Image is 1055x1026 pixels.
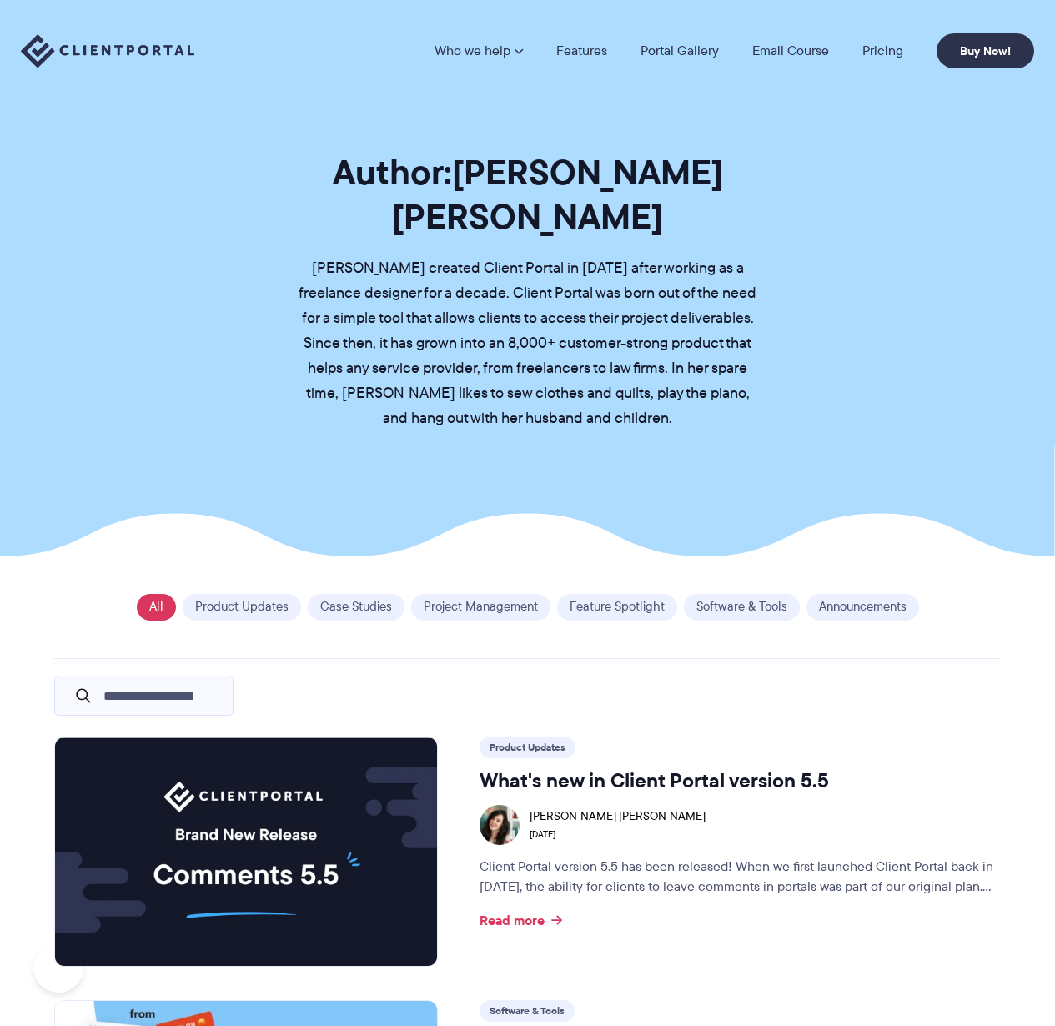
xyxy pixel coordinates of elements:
h3: What's new in Client Portal version 5.5 [480,768,1001,793]
h1: Author: [299,150,757,239]
a: Product Updates [490,740,565,755]
a: Case Studies [308,594,404,621]
iframe: Toggle Customer Support [33,943,83,993]
a: Software & Tools [490,1003,565,1018]
a: Announcements [806,594,919,621]
a: Product Updates [183,594,301,621]
a: Pricing [862,44,903,58]
span: [PERSON_NAME] [PERSON_NAME] [392,145,723,243]
a: Read more [480,913,562,927]
a: Feature Spotlight [557,594,677,621]
a: Buy Now! [937,33,1034,68]
a: All [137,594,176,621]
p: Client Portal version 5.5 has been released! When we first launched Client Portal back in [DATE],... [480,857,1001,897]
a: Project Management [411,594,550,621]
time: [DATE] [530,825,706,843]
a: Features [556,44,607,58]
a: Email Course [752,44,829,58]
a: Who we help [435,44,523,58]
div: [PERSON_NAME] created Client Portal in [DATE] after working as a freelance designer for a decade.... [299,256,757,431]
a: Software & Tools [684,594,800,621]
span: [PERSON_NAME] [PERSON_NAME] [530,807,706,825]
a: Portal Gallery [641,44,719,58]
